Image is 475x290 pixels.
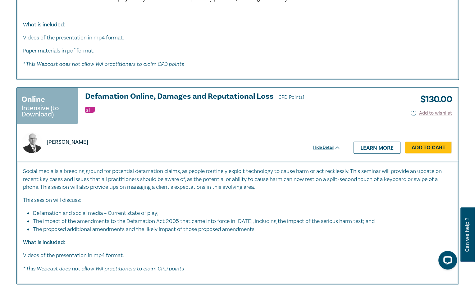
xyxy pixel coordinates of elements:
[21,105,73,117] small: Intensive (to Download)
[464,211,470,258] span: Can we help ?
[23,47,452,55] p: Paper materials in pdf format.
[23,167,452,192] p: Social media is a breeding ground for potential defamation claims, as people routinely exploit te...
[313,144,347,151] div: Hide Detail
[405,142,452,153] a: Add to Cart
[411,110,452,117] button: Add to wishlist
[22,132,43,153] img: https://s3.ap-southeast-2.amazonaws.com/leo-cussen-store-production-content/Contacts/Marcus%20Hoy...
[21,94,45,105] h3: Online
[85,92,340,102] h3: Defamation Online, Damages and Reputational Loss
[85,107,95,113] img: Substantive Law
[85,92,340,102] a: Defamation Online, Damages and Reputational Loss CPD Points1
[23,21,65,28] strong: What is included:
[23,61,184,67] em: * This Webcast does not allow WA practitioners to claim CPD points
[23,34,452,42] p: Videos of the presentation in mp4 format.
[23,265,184,272] em: * This Webcast does not allow WA practitioners to claim CPD points
[33,217,446,225] li: The impact of the amendments to the Defamation Act 2005 that came into force in [DATE], including...
[47,138,88,146] p: [PERSON_NAME]
[23,196,452,204] p: This session will discuss:
[433,248,459,274] iframe: LiveChat chat widget
[23,251,452,260] p: Videos of the presentation in mp4 format.
[416,92,452,106] h3: $ 130.00
[354,142,400,153] a: Learn more
[23,239,65,246] strong: What is included:
[33,225,452,233] li: The proposed additional amendments and the likely impact of those proposed amendments.
[278,94,304,100] span: CPD Points 1
[33,209,446,217] li: Defamation and social media – Current state of play;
